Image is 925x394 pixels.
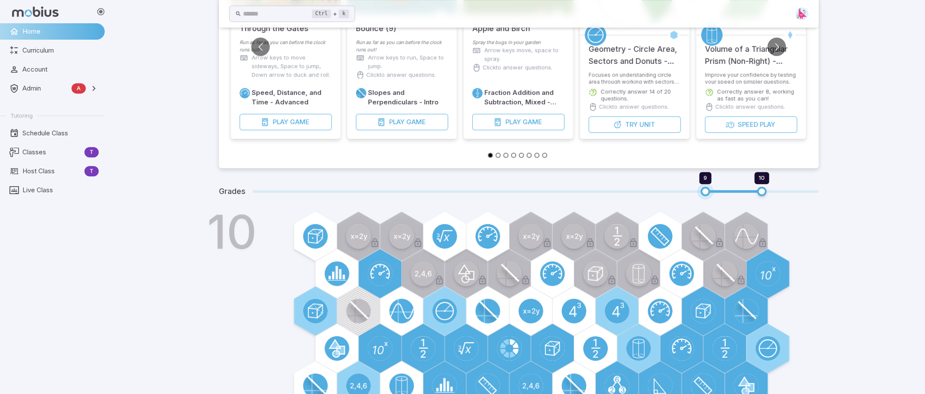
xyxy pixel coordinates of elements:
h1: 10 [207,209,257,255]
button: PlayGame [356,114,448,130]
span: Game [522,117,542,127]
span: Play [505,117,520,127]
button: Go to slide 4 [511,153,516,158]
h5: Grades [219,185,246,197]
h6: Fraction Addition and Subtraction, Mixed - Advanced [484,88,564,107]
button: PlayGame [240,114,332,130]
button: Go to slide 7 [534,153,539,158]
span: Admin [22,84,68,93]
a: Circles [585,24,606,46]
span: A [72,84,86,93]
button: Go to slide 6 [526,153,532,158]
p: Arrow keys move, space to spray. [484,46,564,63]
a: Geometry 3D [701,24,723,46]
p: Click to answer questions. [483,63,552,72]
button: Go to slide 3 [503,153,508,158]
h5: Through the Gates [240,14,308,34]
button: SpeedPlay [705,116,797,133]
span: Home [22,27,99,36]
h5: Geometry - Circle Area, Sectors and Donuts - Intro [589,34,681,67]
button: Go to slide 8 [542,153,547,158]
span: Play [389,117,404,127]
p: Improve your confidence by testing your speed on simpler questions. [705,72,797,84]
span: Account [22,65,99,74]
div: + [312,9,349,19]
button: TryUnit [589,116,681,133]
p: Spray the bugs in your garden [472,39,564,46]
button: Go to previous slide [251,38,270,56]
span: Host Class [22,166,81,176]
button: Go to slide 2 [495,153,501,158]
p: Run as far as you can before the clock runs out! [240,39,332,53]
span: Live Class [22,185,99,195]
h6: Speed, Distance, and Time - Advanced [252,88,332,107]
span: Classes [22,147,81,157]
h5: Apple and Birch [472,14,530,34]
p: Click to answer questions. [599,103,669,111]
h5: Bounce (9) [356,14,396,34]
p: Click to answer questions. [366,71,436,79]
span: Game [406,117,425,127]
p: Correctly answer 14 of 20 questions. [601,88,681,102]
span: Play [759,120,775,129]
kbd: k [339,9,349,18]
span: Speed [737,120,757,129]
p: Click to answer questions. [715,103,785,111]
span: Try [625,120,637,129]
span: Tutoring [10,112,33,119]
p: Run as far as you can before the clock runs out! [356,39,448,53]
span: Curriculum [22,46,99,55]
button: Go to next slide [767,38,786,56]
button: Go to slide 1 [488,153,493,158]
button: Go to slide 5 [519,153,524,158]
span: Schedule Class [22,128,99,138]
p: Correctly answer 8, working as fast as you can! [717,88,797,102]
span: Game [290,117,309,127]
p: Focuses on understanding circle area through working with sectors and donuts. [589,72,681,84]
a: Speed/Distance/Time [240,88,250,98]
button: PlayGame [472,114,564,130]
a: Slope/Linear Equations [356,88,366,98]
span: Unit [639,120,654,129]
img: right-triangle.svg [795,7,808,20]
span: T [84,167,99,175]
p: Arrow keys to run, Space to jump. [368,53,448,71]
span: 10 [759,174,765,181]
h5: Volume of a Triangular Prism (Non-Right) - Calculate [705,34,797,67]
h6: Slopes and Perpendiculars - Intro [368,88,448,107]
a: Fractions/Decimals [472,88,483,98]
span: Play [272,117,288,127]
span: 9 [704,174,707,181]
p: Arrow keys to move sideways, Space to jump, Down arrow to duck and roll. [252,53,332,79]
kbd: Ctrl [312,9,331,18]
span: T [84,148,99,156]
